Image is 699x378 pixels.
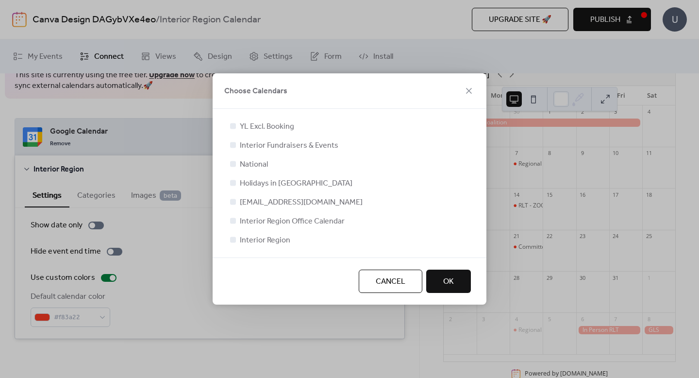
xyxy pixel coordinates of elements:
[240,140,338,152] span: Interior Fundraisers & Events
[240,178,352,189] span: Holidays in [GEOGRAPHIC_DATA]
[359,270,422,293] button: Cancel
[240,159,268,171] span: National
[224,86,287,97] span: Choose Calendars
[240,197,363,208] span: [EMAIL_ADDRESS][DOMAIN_NAME]
[240,216,345,227] span: Interior Region Office Calendar
[443,276,454,288] span: OK
[240,121,294,133] span: YL Excl. Booking
[376,276,405,288] span: Cancel
[426,270,471,293] button: OK
[240,235,290,246] span: Interior Region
